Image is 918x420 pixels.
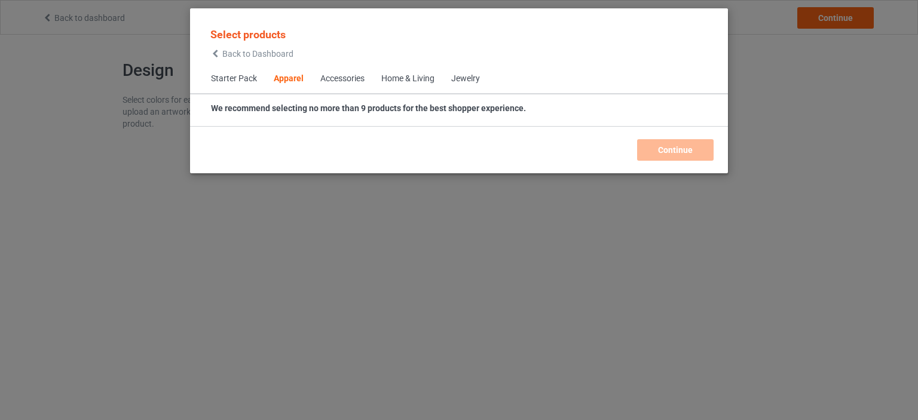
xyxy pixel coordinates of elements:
[210,28,286,41] span: Select products
[274,73,304,85] div: Apparel
[222,49,293,59] span: Back to Dashboard
[320,73,365,85] div: Accessories
[203,65,265,93] span: Starter Pack
[451,73,480,85] div: Jewelry
[381,73,434,85] div: Home & Living
[211,103,526,113] strong: We recommend selecting no more than 9 products for the best shopper experience.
